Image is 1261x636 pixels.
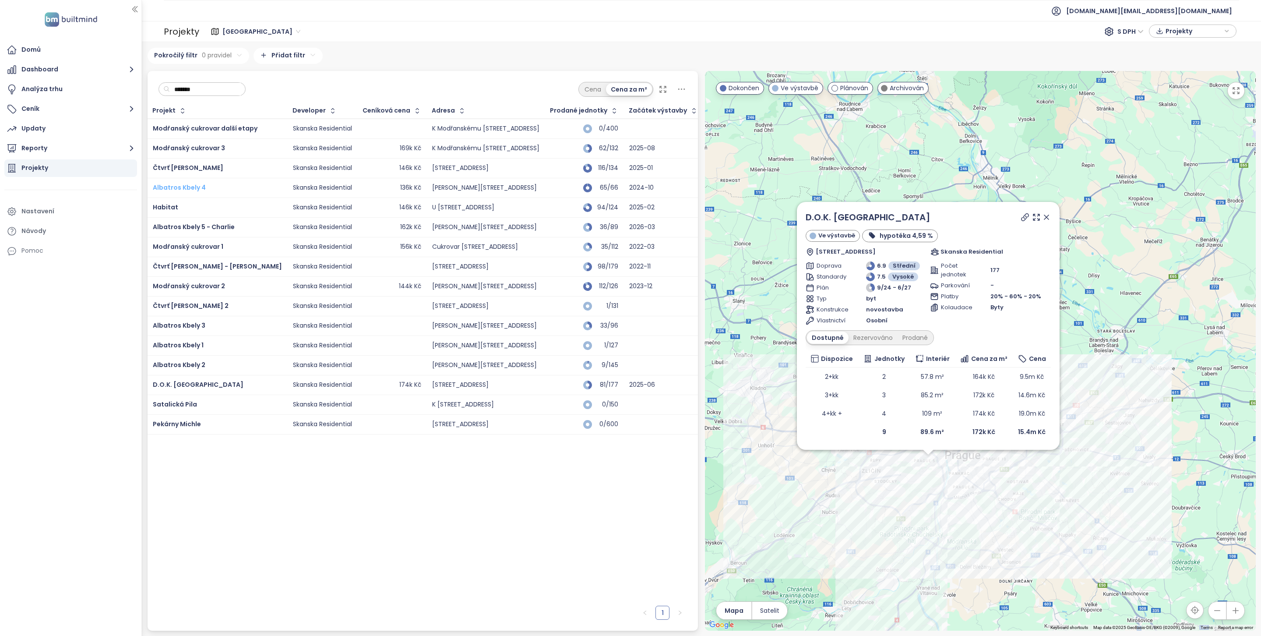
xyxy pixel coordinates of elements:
[898,332,933,344] div: Prodané
[399,164,421,172] div: 146k Kč
[892,272,914,281] span: Vysoké
[806,211,930,224] a: D.O.K. [GEOGRAPHIC_DATA]
[849,332,898,344] div: Rezervováno
[596,343,618,348] div: 1/127
[21,44,41,55] div: Domů
[882,428,886,436] b: 9
[629,204,655,212] div: 2025-02
[596,185,618,191] div: 65/66
[153,163,223,172] a: Čtvrť [PERSON_NAME]
[642,610,648,615] span: left
[432,145,539,152] div: K Modřanskému [STREET_ADDRESS]
[153,420,201,428] a: Pekárny Michle
[293,381,352,389] div: Skanska Residential
[818,231,855,240] span: Ve výstavbě
[293,361,352,369] div: Skanska Residential
[1093,625,1195,630] span: Map data ©2025 GeoBasis-DE/BKG (©2009), Google
[293,420,352,428] div: Skanska Residential
[4,159,137,177] a: Projekty
[153,380,243,389] a: D.O.K. [GEOGRAPHIC_DATA]
[910,367,955,386] td: 57.8 m²
[4,81,137,98] a: Analýza trhu
[153,223,235,231] a: Albatros Kbely 5 - Charlie
[815,247,875,256] span: [STREET_ADDRESS]
[817,294,847,303] span: Typ
[596,362,618,368] div: 9/145
[293,243,352,251] div: Skanska Residential
[432,361,537,369] div: [PERSON_NAME][STREET_ADDRESS]
[293,184,352,192] div: Skanska Residential
[926,354,950,364] span: Interiér
[4,223,137,240] a: Návody
[432,342,537,350] div: [PERSON_NAME][STREET_ADDRESS]
[1117,25,1144,38] span: S DPH
[432,381,489,389] div: [STREET_ADDRESS]
[877,272,886,281] span: 7.5
[153,341,204,350] span: Albatros Kbely 1
[1154,25,1232,38] div: button
[293,342,352,350] div: Skanska Residential
[596,283,618,289] div: 112/126
[941,292,971,301] span: Platby
[596,126,618,131] div: 0/400
[153,242,223,251] span: Modřanský cukrovar 1
[596,323,618,329] div: 33/96
[153,282,225,290] span: Modřanský cukrovar 2
[432,125,539,133] div: K Modřanskému [STREET_ADDRESS]
[596,402,618,407] div: 0/150
[1201,625,1213,630] a: Terms (opens in new tab)
[781,83,818,93] span: Ve výstavbě
[890,83,924,93] span: Archivován
[893,261,916,270] span: Střední
[866,294,876,303] span: byt
[153,360,205,369] a: Albatros Kbely 2
[21,123,46,134] div: Updaty
[673,606,687,620] button: right
[153,321,205,330] a: Albatros Kbely 3
[596,421,618,427] div: 0/600
[293,322,352,330] div: Skanska Residential
[1019,409,1045,418] span: 19.0m Kč
[729,83,759,93] span: Dokončen
[254,48,323,64] div: Přidat filtr
[596,145,618,151] div: 62/132
[910,404,955,423] td: 109 m²
[629,108,687,113] div: Začátek výstavby
[874,354,905,364] span: Jednotky
[4,100,137,118] button: Ceník
[293,263,352,271] div: Skanska Residential
[973,372,995,381] span: 164k Kč
[940,247,1003,256] span: Skanska Residential
[153,301,229,310] a: Čtvrť [PERSON_NAME] 2
[363,108,410,113] div: Ceníková cena
[858,367,910,386] td: 2
[153,262,282,271] a: Čtvrť [PERSON_NAME] - [PERSON_NAME]
[293,125,352,133] div: Skanska Residential
[973,409,995,418] span: 174k Kč
[638,606,652,620] li: Předchozí strana
[971,354,1007,364] span: Cena za m²
[293,204,352,212] div: Skanska Residential
[807,332,849,344] div: Dostupné
[4,120,137,138] a: Updaty
[21,245,43,256] div: Pomoc
[432,420,489,428] div: [STREET_ADDRESS]
[673,606,687,620] li: Následující strana
[148,48,249,64] div: Pokročilý filtr
[4,61,137,78] button: Dashboard
[4,242,137,260] div: Pomoc
[152,108,176,113] div: Projekt
[910,386,955,404] td: 85.2 m²
[677,610,683,615] span: right
[153,400,197,409] a: Satalická Pila
[629,164,653,172] div: 2025-01
[866,305,903,314] span: novostavba
[990,303,1004,312] span: Byty
[293,283,352,290] div: Skanska Residential
[629,381,655,389] div: 2025-06
[293,302,352,310] div: Skanska Residential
